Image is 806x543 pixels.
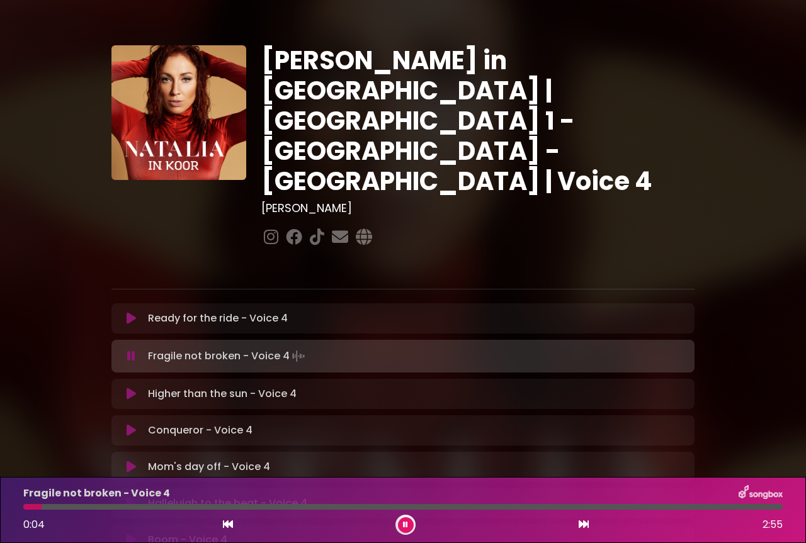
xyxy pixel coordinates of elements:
span: 2:55 [763,517,783,532]
h3: [PERSON_NAME] [261,201,695,215]
p: Ready for the ride - Voice 4 [148,311,288,326]
img: YTVS25JmS9CLUqXqkEhs [111,45,246,180]
h1: [PERSON_NAME] in [GEOGRAPHIC_DATA] | [GEOGRAPHIC_DATA] 1 - [GEOGRAPHIC_DATA] - [GEOGRAPHIC_DATA] ... [261,45,695,196]
p: Conqueror - Voice 4 [148,423,253,438]
p: Fragile not broken - Voice 4 [23,486,170,501]
img: waveform4.gif [290,347,307,365]
img: songbox-logo-white.png [739,485,783,501]
p: Higher than the sun - Voice 4 [148,386,297,401]
p: Mom's day off - Voice 4 [148,459,270,474]
p: Fragile not broken - Voice 4 [148,347,307,365]
span: 0:04 [23,517,45,532]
